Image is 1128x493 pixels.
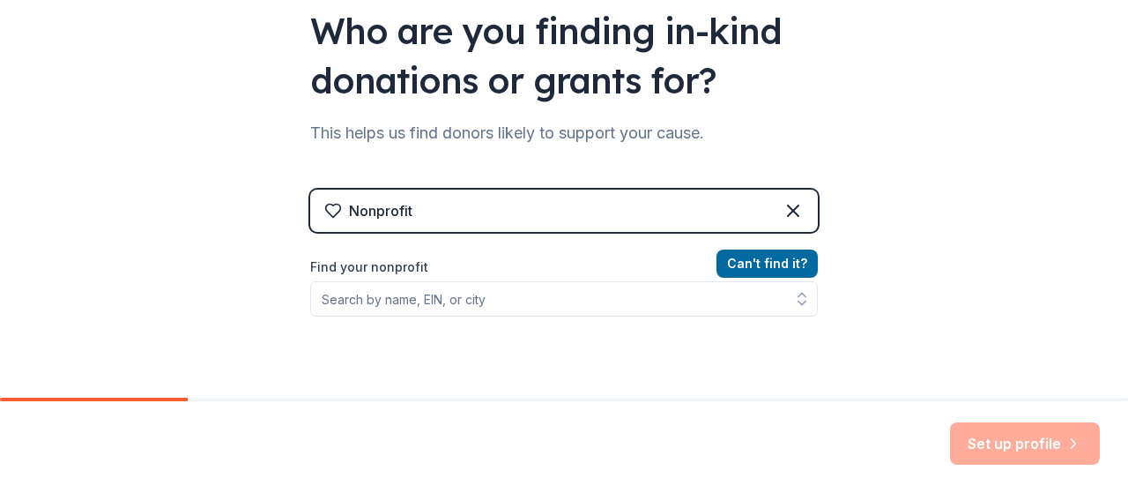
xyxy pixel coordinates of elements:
div: This helps us find donors likely to support your cause. [310,119,818,147]
input: Search by name, EIN, or city [310,281,818,317]
div: Who are you finding in-kind donations or grants for? [310,6,818,105]
button: Can't find it? [716,250,818,278]
div: Nonprofit [349,200,412,221]
label: Find your nonprofit [310,257,818,278]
